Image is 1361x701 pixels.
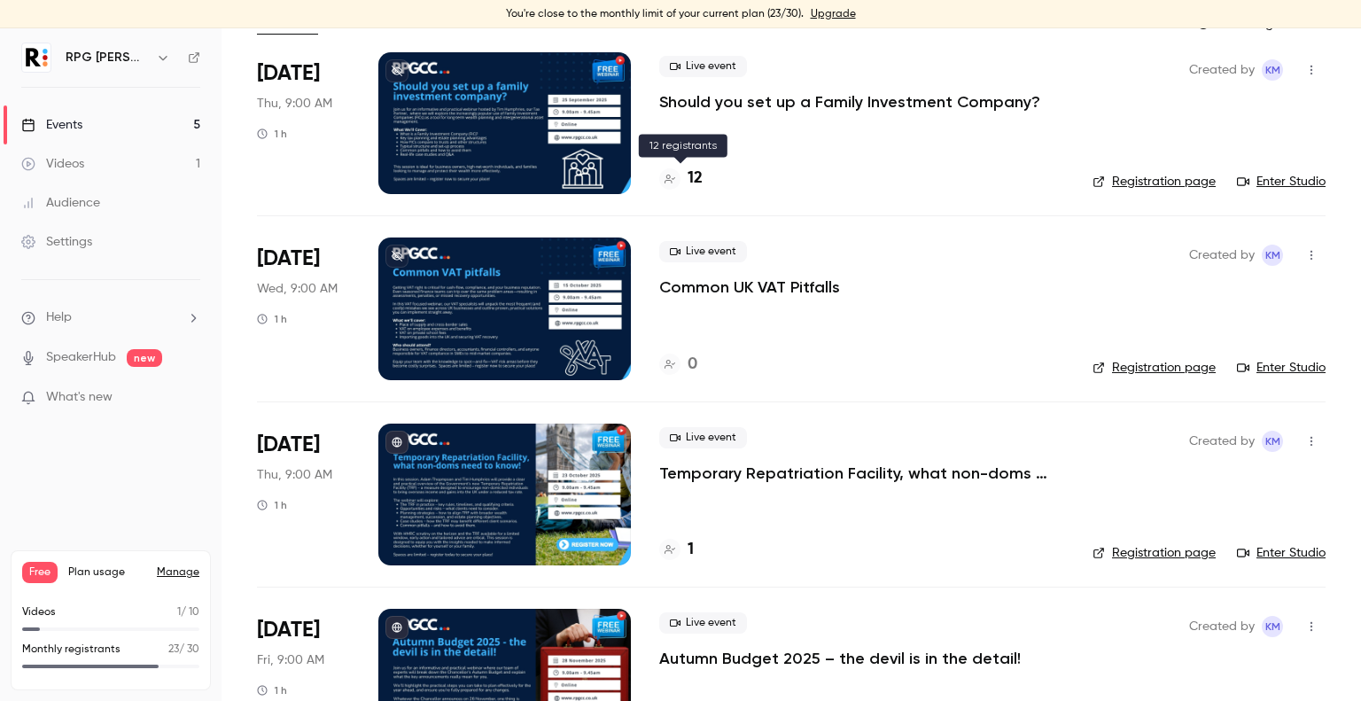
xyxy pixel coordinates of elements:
div: Audience [21,194,100,212]
span: [DATE] [257,431,320,459]
span: Kay Merryman [1262,245,1283,266]
div: Videos [21,155,84,173]
p: / 30 [168,642,199,658]
span: Help [46,308,72,327]
span: 23 [168,644,179,655]
div: Settings [21,233,92,251]
span: Created by [1189,245,1255,266]
span: new [127,349,162,367]
span: [DATE] [257,245,320,273]
a: SpeakerHub [46,348,116,367]
span: Thu, 9:00 AM [257,466,332,484]
h4: 12 [688,167,703,191]
span: Created by [1189,616,1255,637]
a: Enter Studio [1237,359,1326,377]
span: [DATE] [257,616,320,644]
li: help-dropdown-opener [21,308,200,327]
span: Live event [659,427,747,448]
span: KM [1265,59,1280,81]
div: 1 h [257,312,287,326]
span: What's new [46,388,113,407]
span: KM [1265,245,1280,266]
div: Events [21,116,82,134]
div: 1 h [257,127,287,141]
a: Upgrade [811,7,856,21]
div: Oct 15 Wed, 9:00 AM (Europe/London) [257,238,350,379]
span: Kay Merryman [1262,59,1283,81]
span: Live event [659,241,747,262]
a: 12 [659,167,703,191]
span: KM [1265,431,1280,452]
span: Live event [659,56,747,77]
a: Common UK VAT Pitfalls [659,277,840,298]
a: Manage [157,565,199,580]
a: Registration page [1093,173,1216,191]
iframe: Noticeable Trigger [179,390,200,406]
a: Enter Studio [1237,173,1326,191]
h4: 1 [688,538,694,562]
p: / 10 [177,604,199,620]
p: Videos [22,604,56,620]
h6: RPG [PERSON_NAME] [PERSON_NAME] LLP [66,49,149,66]
a: Registration page [1093,544,1216,562]
span: KM [1265,616,1280,637]
div: 1 h [257,683,287,697]
p: Monthly registrants [22,642,121,658]
a: Temporary Repatriation Facility, what non-doms need to know! [659,463,1064,484]
a: 0 [659,353,697,377]
div: Sep 25 Thu, 9:00 AM (Europe/London) [257,52,350,194]
span: Wed, 9:00 AM [257,280,338,298]
a: Autumn Budget 2025 – the devil is in the detail! [659,648,1021,669]
a: Should you set up a Family Investment Company? [659,91,1040,113]
span: Created by [1189,431,1255,452]
span: Fri, 9:00 AM [257,651,324,669]
span: Kay Merryman [1262,431,1283,452]
span: Plan usage [68,565,146,580]
span: Created by [1189,59,1255,81]
div: Oct 23 Thu, 9:00 AM (Europe/London) [257,424,350,565]
h4: 0 [688,353,697,377]
span: Kay Merryman [1262,616,1283,637]
a: 1 [659,538,694,562]
span: 1 [177,607,181,618]
span: [DATE] [257,59,320,88]
span: Free [22,562,58,583]
a: Registration page [1093,359,1216,377]
img: RPG Crouch Chapman LLP [22,43,51,72]
span: Live event [659,612,747,634]
span: Thu, 9:00 AM [257,95,332,113]
div: 1 h [257,498,287,512]
a: Enter Studio [1237,544,1326,562]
